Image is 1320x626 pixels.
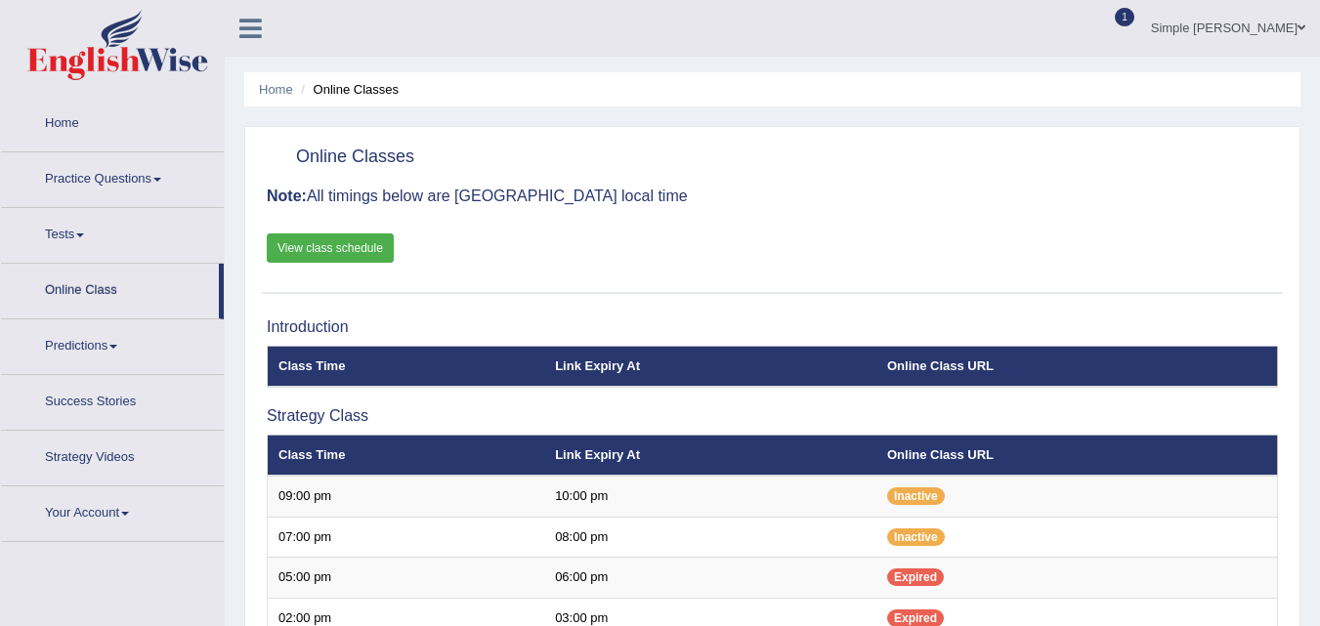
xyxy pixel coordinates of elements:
[544,435,876,476] th: Link Expiry At
[544,558,876,599] td: 06:00 pm
[267,188,1278,205] h3: All timings below are [GEOGRAPHIC_DATA] local time
[1,97,224,146] a: Home
[1,208,224,257] a: Tests
[544,476,876,517] td: 10:00 pm
[1,486,224,535] a: Your Account
[887,487,945,505] span: Inactive
[1,431,224,480] a: Strategy Videos
[887,568,944,586] span: Expired
[267,318,1278,336] h3: Introduction
[268,476,545,517] td: 09:00 pm
[268,346,545,387] th: Class Time
[1,152,224,201] a: Practice Questions
[268,517,545,558] td: 07:00 pm
[887,528,945,546] span: Inactive
[296,80,399,99] li: Online Classes
[1,264,219,313] a: Online Class
[1,375,224,424] a: Success Stories
[267,407,1278,425] h3: Strategy Class
[267,233,394,263] a: View class schedule
[267,143,414,172] h2: Online Classes
[259,82,293,97] a: Home
[267,188,307,204] b: Note:
[1,319,224,368] a: Predictions
[876,435,1278,476] th: Online Class URL
[876,346,1278,387] th: Online Class URL
[268,558,545,599] td: 05:00 pm
[1115,8,1134,26] span: 1
[268,435,545,476] th: Class Time
[544,346,876,387] th: Link Expiry At
[544,517,876,558] td: 08:00 pm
